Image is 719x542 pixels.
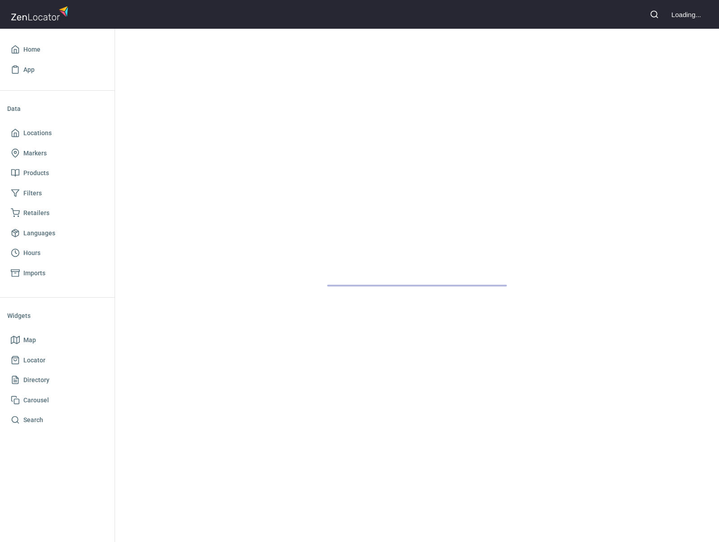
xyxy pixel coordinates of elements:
span: Imports [23,268,45,279]
span: Map [23,335,36,346]
span: Languages [23,228,55,239]
a: Map [7,330,107,350]
a: Locator [7,350,107,370]
span: App [23,64,35,75]
span: Carousel [23,395,49,406]
span: Search [23,414,43,426]
a: Locations [7,123,107,143]
a: Carousel [7,390,107,410]
div: Loading... [671,10,701,19]
span: Filters [23,188,42,199]
a: Filters [7,183,107,203]
span: Markers [23,148,47,159]
span: Retailers [23,207,49,219]
a: Retailers [7,203,107,223]
span: Locator [23,355,45,366]
a: Directory [7,370,107,390]
li: Widgets [7,305,107,326]
img: zenlocator [11,4,71,23]
span: Hours [23,247,40,259]
a: Markers [7,143,107,163]
span: Directory [23,375,49,386]
button: Search [644,4,664,24]
a: Home [7,40,107,60]
a: Hours [7,243,107,263]
a: Imports [7,263,107,283]
a: Languages [7,223,107,243]
span: Products [23,167,49,179]
a: Products [7,163,107,183]
a: App [7,60,107,80]
li: Data [7,98,107,119]
span: Home [23,44,40,55]
a: Search [7,410,107,430]
span: Locations [23,128,52,139]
